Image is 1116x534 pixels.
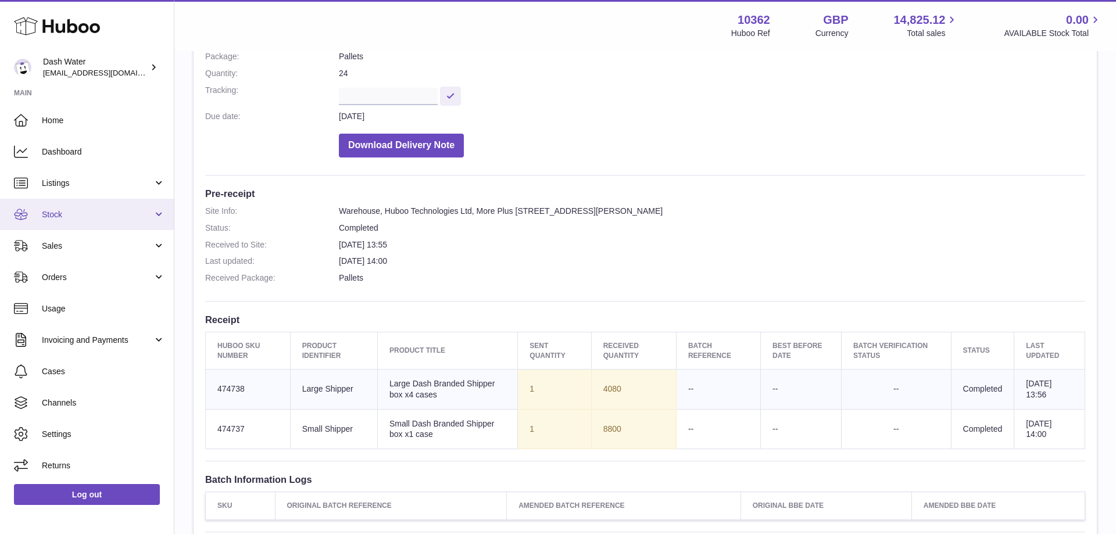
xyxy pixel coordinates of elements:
dd: Pallets [339,273,1085,284]
td: -- [676,369,760,409]
dd: [DATE] [339,111,1085,122]
span: Invoicing and Payments [42,335,153,346]
th: Amended Batch Reference [507,492,741,519]
th: Huboo SKU Number [206,332,291,369]
div: Currency [815,28,849,39]
td: 8800 [591,409,676,449]
dt: Tracking: [205,85,339,105]
th: Amended BBE Date [911,492,1085,519]
td: [DATE] 14:00 [1014,409,1085,449]
td: 1 [518,369,591,409]
strong: GBP [823,12,848,28]
div: -- [853,384,939,395]
dt: Quantity: [205,68,339,79]
td: Completed [951,409,1014,449]
th: Original BBE Date [741,492,911,519]
img: orders@dash-water.com [14,59,31,76]
td: -- [761,409,842,449]
span: Home [42,115,165,126]
div: -- [853,424,939,435]
td: Large Dash Branded Shipper box x4 cases [377,369,517,409]
dd: [DATE] 13:55 [339,239,1085,250]
div: Huboo Ref [731,28,770,39]
dd: Completed [339,223,1085,234]
td: [DATE] 13:56 [1014,369,1085,409]
td: -- [676,409,760,449]
span: Channels [42,397,165,408]
dd: [DATE] 14:00 [339,256,1085,267]
th: Batch Reference [676,332,760,369]
span: 0.00 [1066,12,1089,28]
dt: Site Info: [205,206,339,217]
dd: 24 [339,68,1085,79]
th: Batch Verification Status [841,332,951,369]
th: SKU [206,492,276,519]
td: 474737 [206,409,291,449]
span: Cases [42,366,165,377]
span: [EMAIL_ADDRESS][DOMAIN_NAME] [43,68,171,77]
td: 4080 [591,369,676,409]
th: Original Batch Reference [275,492,507,519]
h3: Pre-receipt [205,187,1085,200]
span: Usage [42,303,165,314]
h3: Receipt [205,313,1085,326]
dd: Warehouse, Huboo Technologies Ltd, More Plus [STREET_ADDRESS][PERSON_NAME] [339,206,1085,217]
td: Completed [951,369,1014,409]
dt: Received Package: [205,273,339,284]
a: 14,825.12 Total sales [893,12,958,39]
div: Dash Water [43,56,148,78]
a: Log out [14,484,160,505]
dt: Due date: [205,111,339,122]
a: 0.00 AVAILABLE Stock Total [1004,12,1102,39]
td: 474738 [206,369,291,409]
span: Total sales [907,28,958,39]
th: Product Identifier [290,332,377,369]
span: Settings [42,429,165,440]
th: Best Before Date [761,332,842,369]
td: -- [761,369,842,409]
span: Returns [42,460,165,471]
dt: Received to Site: [205,239,339,250]
span: Orders [42,272,153,283]
span: Stock [42,209,153,220]
dt: Package: [205,51,339,62]
dt: Status: [205,223,339,234]
th: Status [951,332,1014,369]
th: Sent Quantity [518,332,591,369]
span: Dashboard [42,146,165,157]
th: Product title [377,332,517,369]
span: Listings [42,178,153,189]
h3: Batch Information Logs [205,473,1085,486]
span: AVAILABLE Stock Total [1004,28,1102,39]
td: Large Shipper [290,369,377,409]
strong: 10362 [738,12,770,28]
th: Received Quantity [591,332,676,369]
dd: Pallets [339,51,1085,62]
span: Sales [42,241,153,252]
dt: Last updated: [205,256,339,267]
td: Small Dash Branded Shipper box x1 case [377,409,517,449]
th: Last updated [1014,332,1085,369]
td: 1 [518,409,591,449]
span: 14,825.12 [893,12,945,28]
td: Small Shipper [290,409,377,449]
button: Download Delivery Note [339,134,464,157]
